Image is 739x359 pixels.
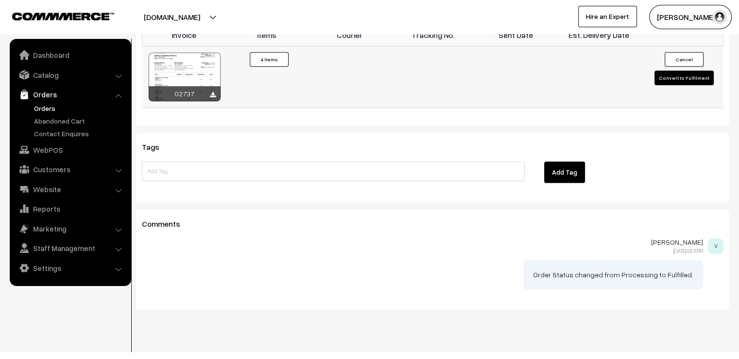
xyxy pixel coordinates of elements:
a: Marketing [12,220,128,237]
div: 02737 [149,86,221,101]
p: [PERSON_NAME] [142,238,703,246]
a: Catalog [12,66,128,84]
a: Orders [12,86,128,103]
input: Add Tag [142,162,525,181]
a: Hire an Expert [578,6,637,27]
span: Tags [142,142,171,152]
th: Invoice [142,24,225,46]
button: Add Tag [544,162,585,183]
a: Settings [12,259,128,277]
span: Comments [142,219,192,229]
a: Customers [12,161,128,178]
th: Items [225,24,308,46]
p: Order Status changed from Processing to Fulfilled. [533,269,693,280]
a: Reports [12,200,128,217]
a: Website [12,180,128,198]
a: Abandoned Cart [32,116,128,126]
a: Contact Enquires [32,128,128,139]
img: COMMMERCE [12,13,114,20]
button: Cancel [665,52,704,67]
button: [PERSON_NAME] [649,5,732,29]
button: 4 Items [250,52,289,67]
th: Sent Date [474,24,557,46]
button: [DOMAIN_NAME] [110,5,234,29]
a: COMMMERCE [12,10,97,21]
a: Orders [32,103,128,113]
th: Courier [308,24,391,46]
a: Dashboard [12,46,128,64]
img: user [712,10,727,24]
th: Est. Delivery Date [557,24,640,46]
th: Tracking No. [391,24,474,46]
a: WebPOS [12,141,128,159]
button: Convert to Fulfilment [654,71,714,85]
a: Staff Management [12,239,128,257]
span: [DATE] 05:11 PM [673,248,703,254]
span: V [708,238,723,254]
